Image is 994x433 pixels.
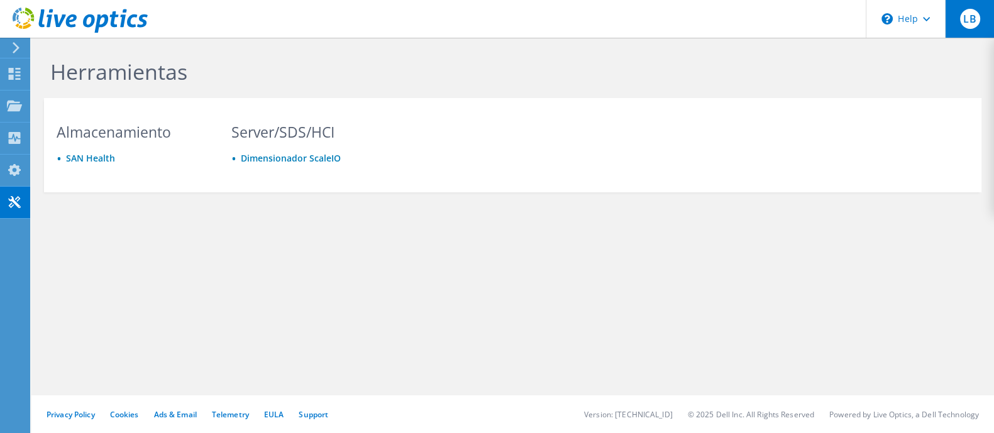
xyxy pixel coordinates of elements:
[57,125,207,139] h3: Almacenamiento
[881,13,893,25] svg: \n
[154,409,197,420] a: Ads & Email
[829,409,979,420] li: Powered by Live Optics, a Dell Technology
[66,152,115,164] a: SAN Health
[231,125,382,139] h3: Server/SDS/HCI
[212,409,249,420] a: Telemetry
[50,58,899,85] h1: Herramientas
[688,409,814,420] li: © 2025 Dell Inc. All Rights Reserved
[264,409,284,420] a: EULA
[110,409,139,420] a: Cookies
[584,409,673,420] li: Version: [TECHNICAL_ID]
[299,409,328,420] a: Support
[241,152,341,164] a: Dimensionador ScaleIO
[960,9,980,29] span: LB
[47,409,95,420] a: Privacy Policy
